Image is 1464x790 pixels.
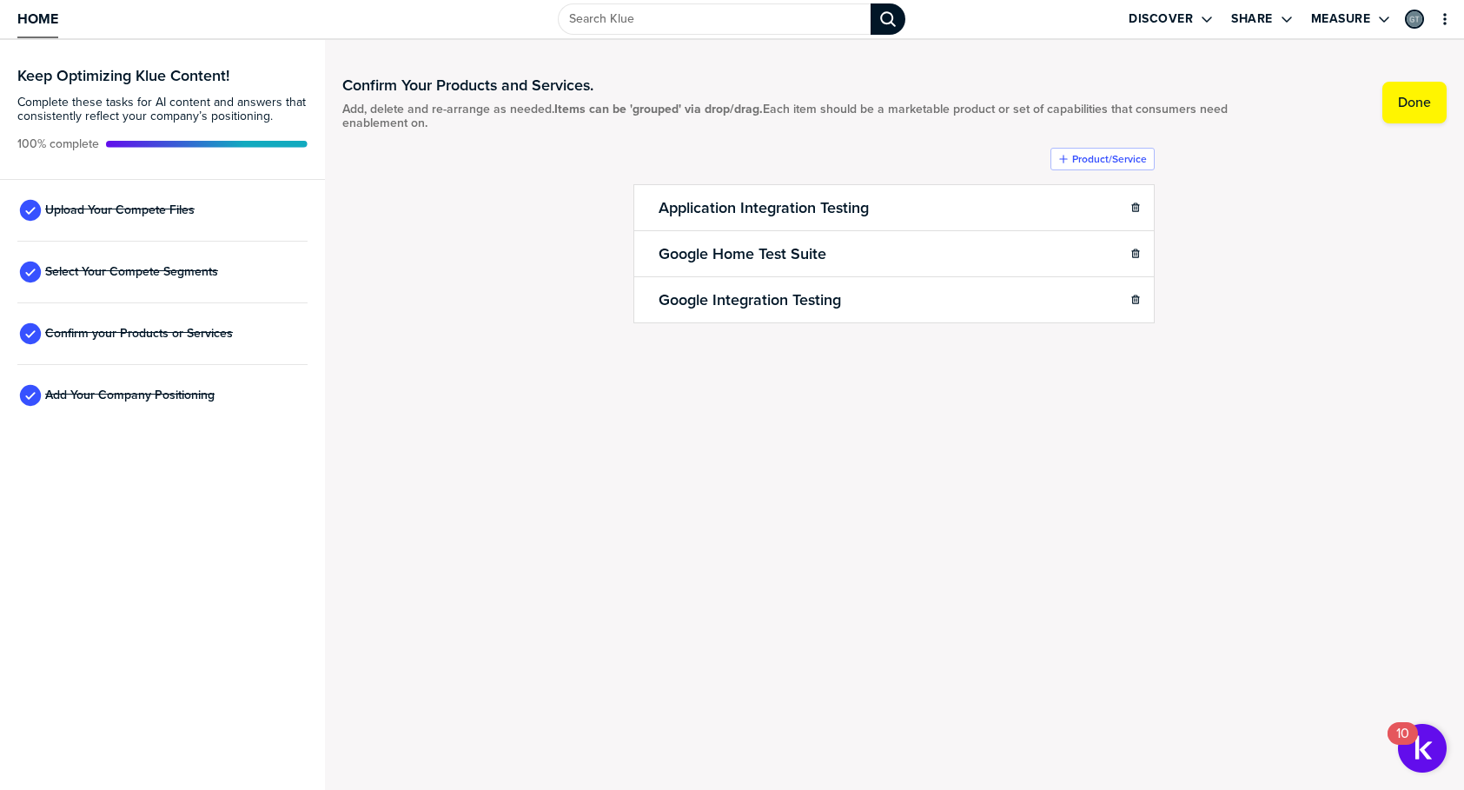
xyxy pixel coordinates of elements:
[45,265,218,279] span: Select Your Compete Segments
[633,230,1155,277] li: Google Home Test Suite
[1407,11,1422,27] img: a704a66d4116c15f9e665b5202793983-sml.png
[554,100,763,118] strong: Items can be 'grouped' via drop/drag.
[1311,11,1371,27] label: Measure
[342,103,1285,130] span: Add, delete and re-arrange as needed. Each item should be a marketable product or set of capabili...
[45,388,215,402] span: Add Your Company Positioning
[1398,94,1431,111] label: Done
[871,3,905,35] div: Search Klue
[655,288,845,312] h2: Google Integration Testing
[45,327,233,341] span: Confirm your Products or Services
[17,68,308,83] h3: Keep Optimizing Klue Content!
[1398,724,1447,773] button: Open Resource Center, 10 new notifications
[1231,11,1273,27] label: Share
[655,196,872,220] h2: Application Integration Testing
[342,75,1285,96] h1: Confirm Your Products and Services.
[1405,10,1424,29] div: Google Testing
[1403,8,1426,30] a: Edit Profile
[17,96,308,123] span: Complete these tasks for AI content and answers that consistently reflect your company’s position...
[45,203,195,217] span: Upload Your Compete Files
[1129,11,1193,27] label: Discover
[1382,82,1447,123] button: Done
[1396,734,1409,756] div: 10
[633,276,1155,323] li: Google Integration Testing
[633,184,1155,231] li: Application Integration Testing
[17,137,99,151] span: Active
[1072,152,1147,166] label: Product/Service
[1050,148,1155,170] button: Product/Service
[655,242,830,266] h2: Google Home Test Suite
[17,11,58,26] span: Home
[558,3,871,35] input: Search Klue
